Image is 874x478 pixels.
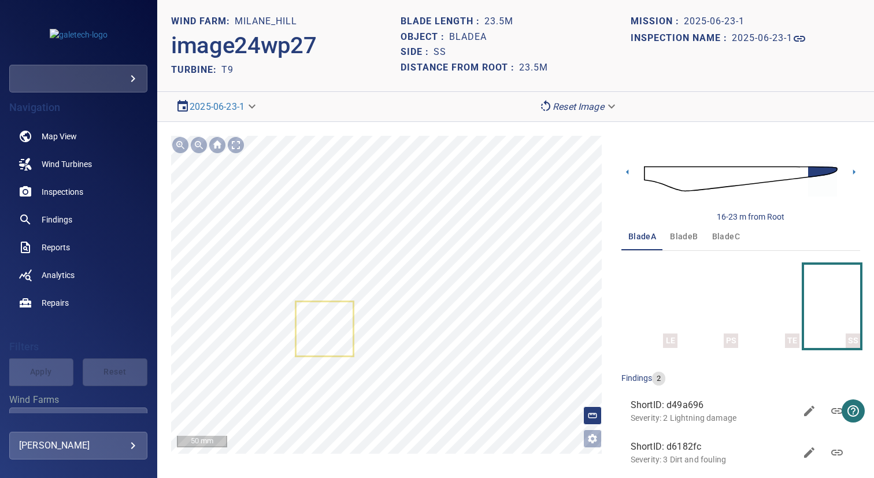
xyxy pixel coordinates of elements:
label: Wind Farms [9,395,147,405]
a: analytics noActive [9,261,147,289]
h1: 23.5m [519,62,548,73]
button: PS [682,265,738,348]
h1: SS [434,47,446,58]
p: Severity: 3 Dirt and fouling [631,454,795,465]
span: Analytics [42,269,75,281]
span: Wind Turbines [42,158,92,170]
a: SS [826,265,838,348]
span: bladeB [670,229,698,244]
h1: Distance from root : [401,62,519,73]
span: 2 [652,373,665,384]
p: Severity: 2 Lightning damage [631,412,795,424]
div: Wind Farms [9,407,147,435]
a: repairs noActive [9,289,147,317]
h1: Inspection name : [631,33,732,44]
img: d [644,155,838,202]
h4: Navigation [9,102,147,113]
h1: Blade length : [401,16,484,27]
div: galetech [9,65,147,92]
h1: bladeA [449,32,487,43]
em: Reset Image [553,101,604,112]
span: ShortID: d6182fc [631,440,795,454]
a: LE [643,265,655,348]
span: Inspections [42,186,83,198]
h4: Filters [9,341,147,353]
div: Zoom in [171,136,190,154]
span: bladeA [628,229,656,244]
a: PS [705,265,716,348]
a: map noActive [9,123,147,150]
a: reports noActive [9,234,147,261]
button: TE [743,265,799,348]
span: Repairs [42,297,69,309]
a: windturbines noActive [9,150,147,178]
h1: 23.5m [484,16,513,27]
button: LE [621,265,677,348]
a: inspections noActive [9,178,147,206]
h2: TURBINE: [171,64,221,75]
a: 2025-06-23-1 [190,101,245,112]
h1: Milane_Hill [235,16,297,27]
span: Reports [42,242,70,253]
h1: Object : [401,32,449,43]
div: PS [724,334,738,348]
div: Reset Image [534,97,623,117]
span: Map View [42,131,77,142]
h2: T9 [221,64,234,75]
a: findings noActive [9,206,147,234]
button: SS [804,265,860,348]
div: [PERSON_NAME] [19,436,138,455]
h2: image24wp27 [171,32,316,60]
h1: WIND FARM: [171,16,235,27]
span: Findings [42,214,72,225]
button: Open image filters and tagging options [583,429,602,448]
h1: 2025-06-23-1 [732,33,792,44]
div: SS [846,334,860,348]
div: LE [663,334,677,348]
div: Go home [208,136,227,154]
div: Zoom out [190,136,208,154]
div: Toggle full page [227,136,245,154]
div: TE [785,334,799,348]
div: 16-23 m from Root [717,211,784,223]
span: ShortID: d49a696 [631,398,795,412]
h1: Side : [401,47,434,58]
h1: Mission : [631,16,684,27]
a: TE [765,265,777,348]
span: findings [621,373,652,383]
img: galetech-logo [50,29,108,40]
span: bladeC [712,229,740,244]
a: 2025-06-23-1 [732,32,806,46]
div: 2025-06-23-1 [171,97,263,117]
h1: 2025-06-23-1 [684,16,745,27]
